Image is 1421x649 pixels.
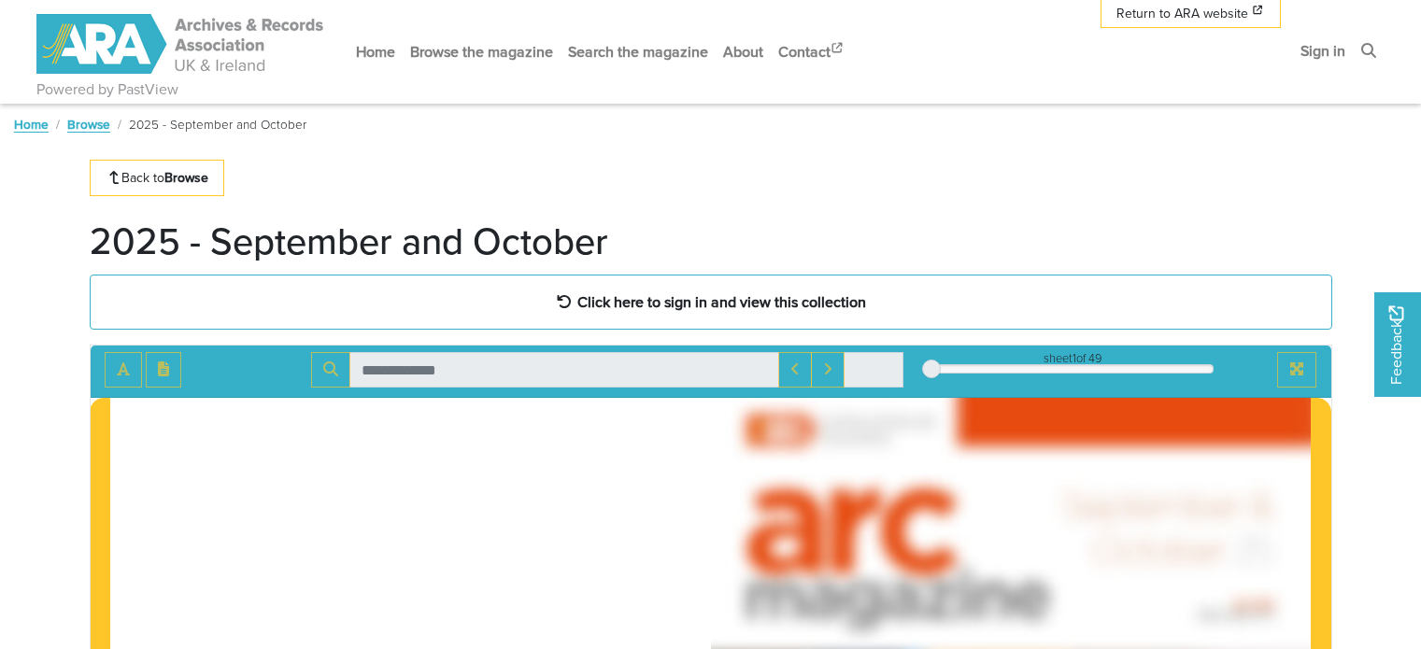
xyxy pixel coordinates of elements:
[1116,4,1248,23] span: Return to ARA website
[36,4,326,85] a: ARA - ARC Magazine | Powered by PastView logo
[577,291,866,312] strong: Click here to sign in and view this collection
[1374,292,1421,397] a: Would you like to provide feedback?
[778,352,812,388] button: Previous Match
[90,275,1332,330] a: Click here to sign in and view this collection
[90,219,608,263] h1: 2025 - September and October
[129,115,306,134] span: 2025 - September and October
[105,352,142,388] button: Toggle text selection (Alt+T)
[90,160,225,196] a: Back toBrowse
[164,168,208,187] strong: Browse
[311,352,350,388] button: Search
[349,352,779,388] input: Search for
[1385,305,1408,385] span: Feedback
[403,27,561,77] a: Browse the magazine
[1277,352,1316,388] button: Full screen mode
[1293,26,1353,76] a: Sign in
[67,115,110,134] a: Browse
[348,27,403,77] a: Home
[146,352,181,388] button: Open transcription window
[36,14,326,74] img: ARA - ARC Magazine | Powered by PastView
[811,352,845,388] button: Next Match
[1073,349,1076,367] span: 1
[771,27,853,77] a: Contact
[14,115,49,134] a: Home
[716,27,771,77] a: About
[36,78,178,101] a: Powered by PastView
[931,349,1214,367] div: sheet of 49
[561,27,716,77] a: Search the magazine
